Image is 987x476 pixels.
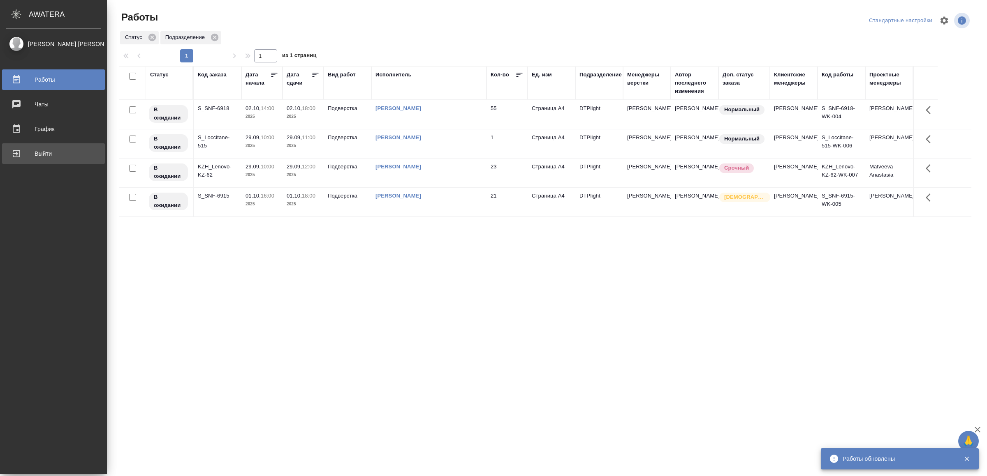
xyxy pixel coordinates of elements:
[843,455,951,463] div: Работы обновлены
[154,135,183,151] p: В ожидании
[328,133,367,142] p: Подверстка
[198,133,237,150] div: S_Loccitane-515
[120,31,159,44] div: Статус
[125,33,145,41] p: Статус
[287,105,302,111] p: 02.10,
[375,193,421,199] a: [PERSON_NAME]
[246,105,261,111] p: 02.10,
[575,159,623,187] td: DTPlight
[287,200,320,208] p: 2025
[528,159,575,187] td: Страница А4
[287,113,320,121] p: 2025
[198,71,227,79] div: Код заказа
[934,11,954,30] span: Настроить таблицу
[865,188,913,216] td: [PERSON_NAME]
[246,200,278,208] p: 2025
[375,163,421,170] a: [PERSON_NAME]
[627,104,667,113] p: [PERSON_NAME]
[921,129,941,149] button: Здесь прячутся важные кнопки
[818,129,865,158] td: S_Loccitane-515-WK-006
[261,105,274,111] p: 14:00
[246,193,261,199] p: 01.10,
[962,432,975,450] span: 🙏
[375,105,421,111] a: [PERSON_NAME]
[954,13,971,28] span: Посмотреть информацию
[287,142,320,150] p: 2025
[671,188,718,216] td: [PERSON_NAME]
[375,71,412,79] div: Исполнитель
[575,129,623,158] td: DTPlight
[261,163,274,170] p: 10:00
[774,71,813,87] div: Клиентские менеджеры
[6,74,101,86] div: Работы
[287,71,311,87] div: Дата сдачи
[724,193,765,201] p: [DEMOGRAPHIC_DATA]
[770,100,818,129] td: [PERSON_NAME]
[29,6,107,23] div: AWATERA
[921,159,941,178] button: Здесь прячутся важные кнопки
[261,134,274,140] p: 10:00
[148,104,189,124] div: Исполнитель назначен, приступать к работе пока рано
[328,71,356,79] div: Вид работ
[2,94,105,115] a: Чаты
[2,119,105,139] a: График
[487,159,528,187] td: 23
[487,188,528,216] td: 21
[491,71,509,79] div: Кол-во
[627,163,667,171] p: [PERSON_NAME]
[724,106,760,114] p: Нормальный
[148,192,189,211] div: Исполнитель назначен, приступать к работе пока рано
[575,188,623,216] td: DTPlight
[261,193,274,199] p: 16:00
[287,163,302,170] p: 29.09,
[671,159,718,187] td: [PERSON_NAME]
[869,71,909,87] div: Проектные менеджеры
[6,39,101,48] div: [PERSON_NAME] [PERSON_NAME]
[6,123,101,135] div: График
[282,51,317,62] span: из 1 страниц
[302,105,315,111] p: 18:00
[150,71,169,79] div: Статус
[724,164,749,172] p: Срочный
[302,163,315,170] p: 12:00
[770,188,818,216] td: [PERSON_NAME]
[579,71,622,79] div: Подразделение
[287,171,320,179] p: 2025
[302,193,315,199] p: 18:00
[921,188,941,207] button: Здесь прячутся важные кнопки
[958,431,979,451] button: 🙏
[921,100,941,120] button: Здесь прячутся важные кнопки
[528,100,575,129] td: Страница А4
[154,193,183,209] p: В ожидании
[154,106,183,122] p: В ожидании
[528,129,575,158] td: Страница А4
[246,71,270,87] div: Дата начала
[148,163,189,182] div: Исполнитель назначен, приступать к работе пока рано
[822,71,853,79] div: Код работы
[671,100,718,129] td: [PERSON_NAME]
[287,134,302,140] p: 29.09,
[865,100,913,129] td: [PERSON_NAME]
[246,134,261,140] p: 29.09,
[2,143,105,164] a: Выйти
[818,100,865,129] td: S_SNF-6918-WK-004
[818,159,865,187] td: KZH_Lenovo-KZ-62-WK-007
[865,129,913,158] td: [PERSON_NAME]
[675,71,714,95] div: Автор последнего изменения
[671,129,718,158] td: [PERSON_NAME]
[575,100,623,129] td: DTPlight
[165,33,208,41] p: Подразделение
[154,164,183,180] p: В ожидании
[487,129,528,158] td: 1
[2,69,105,90] a: Работы
[246,163,261,170] p: 29.09,
[6,98,101,110] div: Чаты
[865,159,913,187] td: Matveeva Anastasia
[528,188,575,216] td: Страница А4
[627,192,667,200] p: [PERSON_NAME]
[287,193,302,199] p: 01.10,
[328,163,367,171] p: Подверстка
[818,188,865,216] td: S_SNF-6915-WK-005
[119,11,158,24] span: Работы
[160,31,221,44] div: Подразделение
